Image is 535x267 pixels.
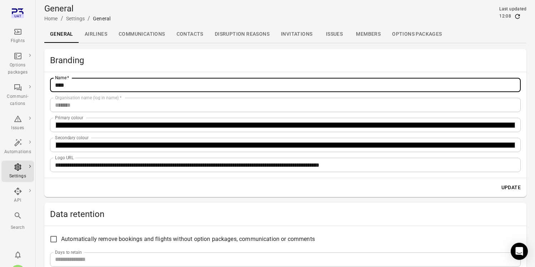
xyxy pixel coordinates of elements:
label: Secondary colour [55,135,89,141]
a: Options packages [1,50,34,78]
a: Settings [66,16,85,21]
a: Flights [1,25,34,47]
a: Options packages [386,26,447,43]
a: Issues [318,26,350,43]
div: API [4,197,31,204]
button: Refresh data [514,13,521,20]
a: Issues [1,112,34,134]
div: Search [4,224,31,231]
div: Communi-cations [4,93,31,107]
label: Name [55,75,69,81]
label: Days to retain [55,249,82,255]
h1: General [44,3,110,14]
div: Last updated [499,6,526,13]
a: Home [44,16,58,21]
a: Invitations [275,26,318,43]
a: Airlines [79,26,113,43]
nav: Breadcrumbs [44,14,110,23]
li: / [88,14,90,23]
div: Settings [4,173,31,180]
label: Primary colour [55,115,83,121]
div: Automations [4,148,31,156]
div: Open Intercom Messenger [511,243,528,260]
a: Settings [1,161,34,182]
h2: Data retention [50,208,521,220]
a: Automations [1,136,34,158]
div: 12:08 [499,13,511,20]
button: Search [1,209,34,233]
a: Members [350,26,386,43]
span: Automatically remove bookings and flights without option packages, communication or comments [61,235,315,243]
div: General [93,15,110,22]
div: Flights [4,37,31,45]
a: General [44,26,79,43]
a: Disruption reasons [209,26,275,43]
div: Issues [4,125,31,132]
a: Communi-cations [1,81,34,110]
label: Organisation name (log in name) [55,95,122,101]
li: / [61,14,63,23]
a: API [1,185,34,206]
a: Communications [113,26,171,43]
button: Notifications [11,248,25,262]
button: Update [499,181,524,194]
label: Logo URL [55,155,74,161]
div: Local navigation [44,26,526,43]
a: Contacts [171,26,209,43]
div: Options packages [4,62,31,76]
h2: Branding [50,55,521,66]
